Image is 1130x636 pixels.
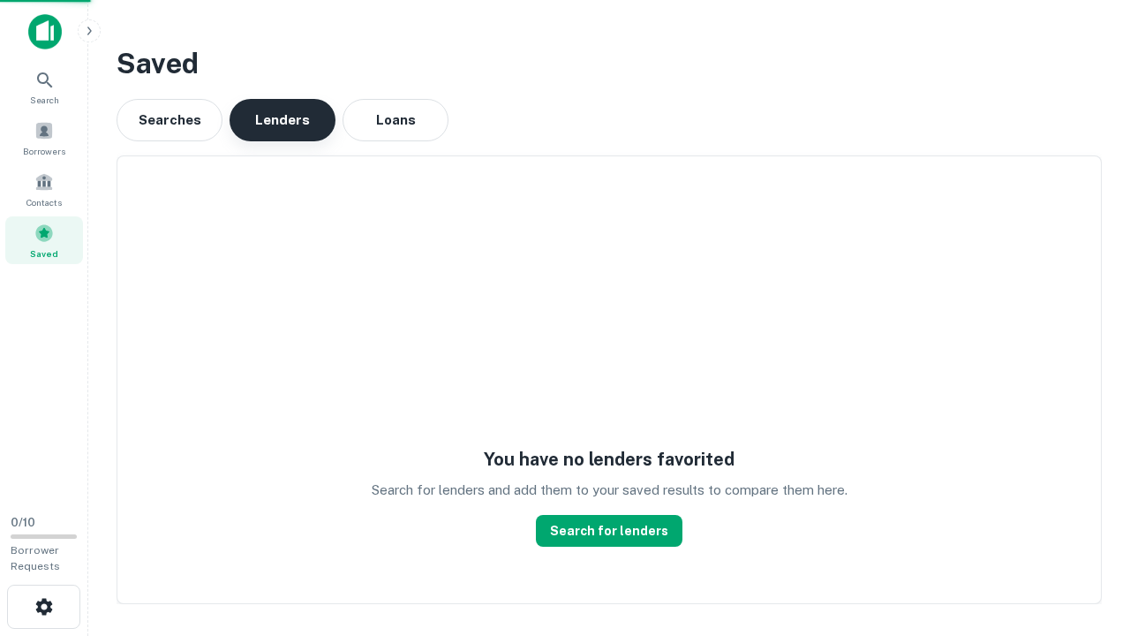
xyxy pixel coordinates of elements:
a: Search for lenders [536,515,682,547]
a: Saved [5,216,83,264]
span: Saved [30,246,58,261]
span: Contacts [26,195,62,209]
a: Borrowers [5,114,83,162]
span: Search [30,93,59,107]
a: Contacts [5,165,83,213]
iframe: Chat Widget [1042,495,1130,579]
button: Searches [117,99,222,141]
p: Search for lenders and add them to your saved results to compare them here. [372,480,847,501]
h5: You have no lenders favorited [484,446,734,473]
span: 0 / 10 [11,516,35,529]
img: capitalize-icon.png [28,14,62,49]
span: Borrower Requests [11,544,60,572]
button: Loans [343,99,448,141]
span: Borrowers [23,144,65,158]
a: Search [5,63,83,110]
h3: Saved [117,42,1102,85]
button: Lenders [230,99,335,141]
